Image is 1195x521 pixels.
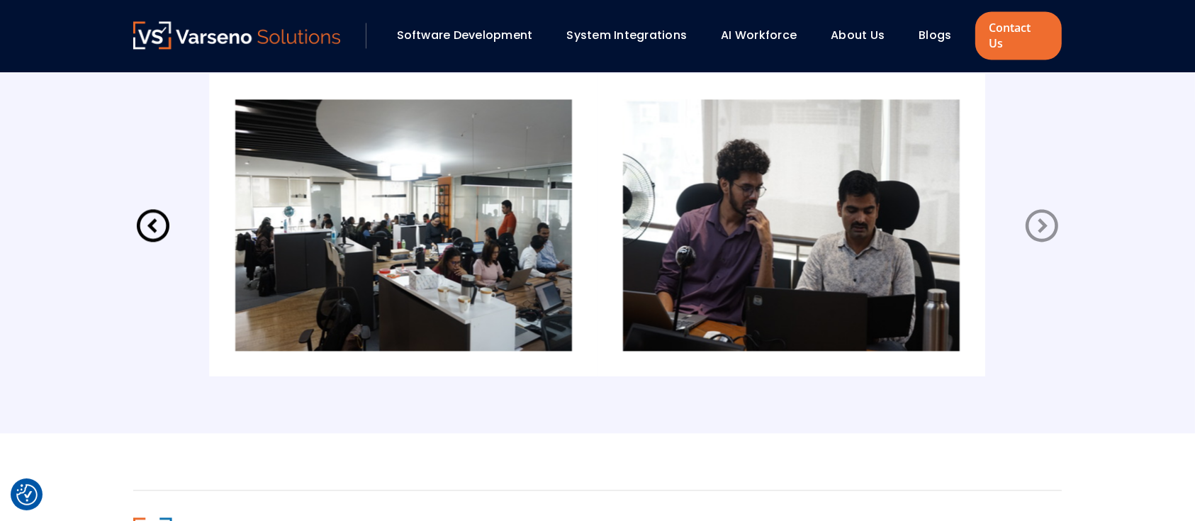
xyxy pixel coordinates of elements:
div: Software Development [390,23,553,47]
a: About Us [831,27,885,43]
a: Software Development [397,27,533,43]
a: Contact Us [975,11,1062,60]
img: Varseno Solutions – Product Engineering & IT Services [133,21,340,49]
a: System Integrations [567,27,688,43]
img: Revisit consent button [16,484,38,505]
div: Blogs [911,23,971,47]
div: AI Workforce [714,23,817,47]
a: AI Workforce [721,27,797,43]
a: Blogs [919,27,951,43]
div: System Integrations [560,23,707,47]
button: Cookie Settings [16,484,38,505]
div: About Us [824,23,904,47]
a: Varseno Solutions – Product Engineering & IT Services [133,21,340,50]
